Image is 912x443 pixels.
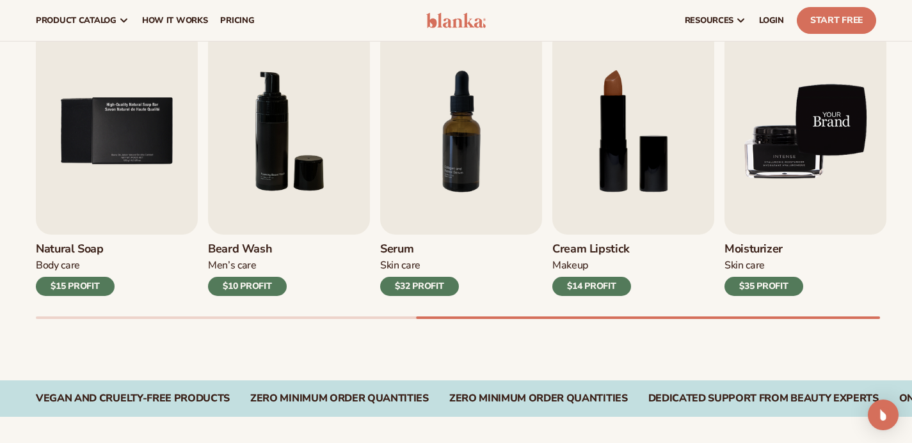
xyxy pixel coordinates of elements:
span: pricing [220,15,254,26]
div: Skin Care [724,259,803,272]
h3: Serum [380,242,459,256]
div: Skin Care [380,259,459,272]
span: resources [685,15,733,26]
a: 6 / 9 [208,28,370,296]
div: Zero Minimum Order QuantitieS [250,392,429,405]
a: 8 / 9 [552,28,714,296]
h3: Moisturizer [724,242,803,256]
img: Shopify Image 13 [724,28,886,235]
h3: Beard Wash [208,242,287,256]
div: $14 PROFIT [552,277,631,296]
a: 9 / 9 [724,28,886,296]
div: Men’s Care [208,259,287,272]
div: $35 PROFIT [724,277,803,296]
div: Vegan and Cruelty-Free Products [36,392,230,405]
div: $10 PROFIT [208,277,287,296]
span: LOGIN [759,15,784,26]
div: $32 PROFIT [380,277,459,296]
h3: Natural Soap [36,242,115,256]
img: logo [426,13,486,28]
div: Dedicated Support From Beauty Experts [648,392,879,405]
a: 5 / 9 [36,28,198,296]
div: Open Intercom Messenger [868,400,899,430]
h3: Cream Lipstick [552,242,631,256]
span: How It Works [142,15,208,26]
div: Body Care [36,259,115,272]
div: $15 PROFIT [36,277,115,296]
div: Zero Minimum Order QuantitieS [449,392,628,405]
a: Start Free [797,7,876,34]
div: Makeup [552,259,631,272]
a: 7 / 9 [380,28,542,296]
span: product catalog [36,15,116,26]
